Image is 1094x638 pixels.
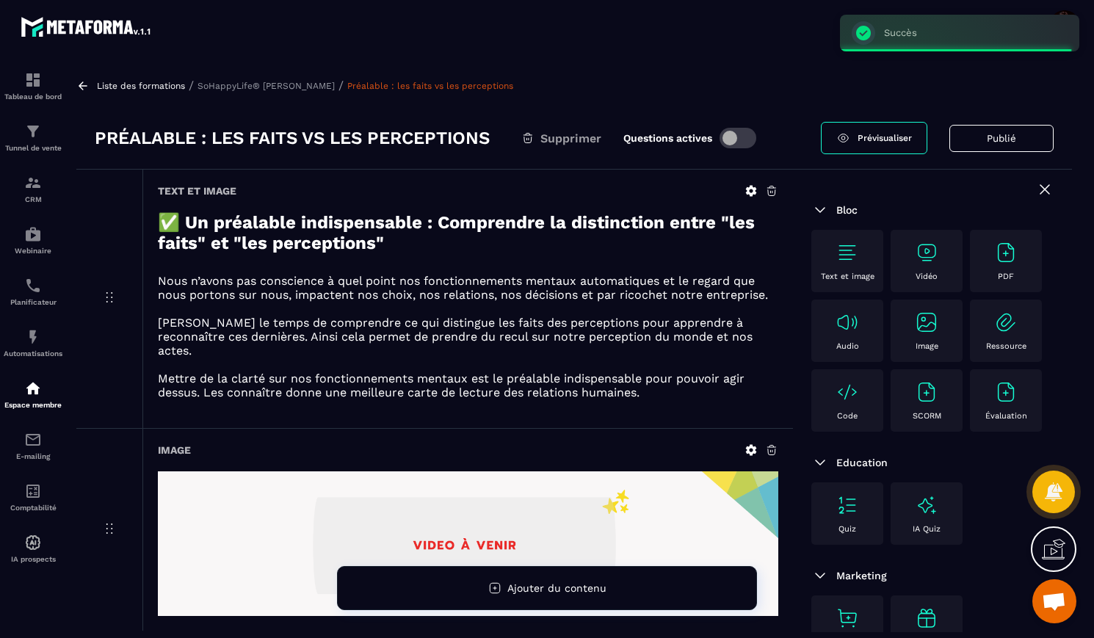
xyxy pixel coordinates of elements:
[836,341,859,351] p: Audio
[21,13,153,40] img: logo
[95,126,490,150] h3: Préalable : les faits vs les perceptions
[24,534,42,551] img: automations
[4,112,62,163] a: formationformationTunnel de vente
[836,380,859,404] img: text-image no-wra
[915,380,938,404] img: text-image no-wra
[623,132,712,144] label: Questions actives
[915,606,938,630] img: text-image
[838,524,856,534] p: Quiz
[507,582,606,594] span: Ajouter du contenu
[994,380,1018,404] img: text-image no-wra
[4,555,62,563] p: IA prospects
[4,195,62,203] p: CRM
[4,420,62,471] a: emailemailE-mailing
[540,131,601,145] span: Supprimer
[158,274,778,302] p: Nous n’avons pas conscience à quel point nos fonctionnements mentaux automatiques et le regard qu...
[4,214,62,266] a: automationsautomationsWebinaire
[24,123,42,140] img: formation
[994,241,1018,264] img: text-image no-wra
[998,272,1014,281] p: PDF
[198,81,335,91] a: SoHappyLife® [PERSON_NAME]
[24,380,42,397] img: automations
[1032,579,1076,623] a: Ouvrir le chat
[4,369,62,420] a: automationsautomationsEspace membre
[836,311,859,334] img: text-image no-wra
[4,247,62,255] p: Webinaire
[811,454,829,471] img: arrow-down
[24,174,42,192] img: formation
[338,79,344,93] span: /
[836,457,888,468] span: Education
[4,471,62,523] a: accountantaccountantComptabilité
[986,341,1026,351] p: Ressource
[158,185,236,197] h6: Text et image
[24,71,42,89] img: formation
[4,93,62,101] p: Tableau de bord
[158,212,755,253] strong: Un préalable indispensable : Comprendre la distinction entre "les faits" et "les perceptions"
[4,163,62,214] a: formationformationCRM
[811,567,829,584] img: arrow-down
[24,431,42,449] img: email
[24,482,42,500] img: accountant
[858,133,912,143] span: Prévisualiser
[4,504,62,512] p: Comptabilité
[916,341,938,351] p: Image
[97,81,185,91] a: Liste des formations
[4,349,62,358] p: Automatisations
[4,144,62,152] p: Tunnel de vente
[158,444,191,456] h6: Image
[913,411,941,421] p: SCORM
[836,204,858,216] span: Bloc
[4,266,62,317] a: schedulerschedulerPlanificateur
[821,272,874,281] p: Text et image
[158,471,778,616] img: background
[915,493,938,517] img: text-image
[836,570,887,581] span: Marketing
[915,311,938,334] img: text-image no-wra
[158,212,778,253] h2: ✅
[24,277,42,294] img: scheduler
[4,452,62,460] p: E-mailing
[4,60,62,112] a: formationformationTableau de bord
[949,125,1054,152] button: Publié
[821,122,927,154] a: Prévisualiser
[24,328,42,346] img: automations
[158,316,778,358] p: [PERSON_NAME] le temps de comprendre ce qui distingue les faits des perceptions pour apprendre à ...
[985,411,1027,421] p: Évaluation
[4,298,62,306] p: Planificateur
[836,493,859,517] img: text-image no-wra
[4,401,62,409] p: Espace membre
[836,241,859,264] img: text-image no-wra
[347,81,513,91] a: Préalable : les faits vs les perceptions
[158,371,778,399] p: Mettre de la clarté sur nos fonctionnements mentaux est le préalable indispensable pour pouvoir a...
[916,272,938,281] p: Vidéo
[994,311,1018,334] img: text-image no-wra
[189,79,194,93] span: /
[4,317,62,369] a: automationsautomationsAutomatisations
[915,241,938,264] img: text-image no-wra
[24,225,42,243] img: automations
[913,524,941,534] p: IA Quiz
[837,411,858,421] p: Code
[811,201,829,219] img: arrow-down
[836,606,859,630] img: text-image no-wra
